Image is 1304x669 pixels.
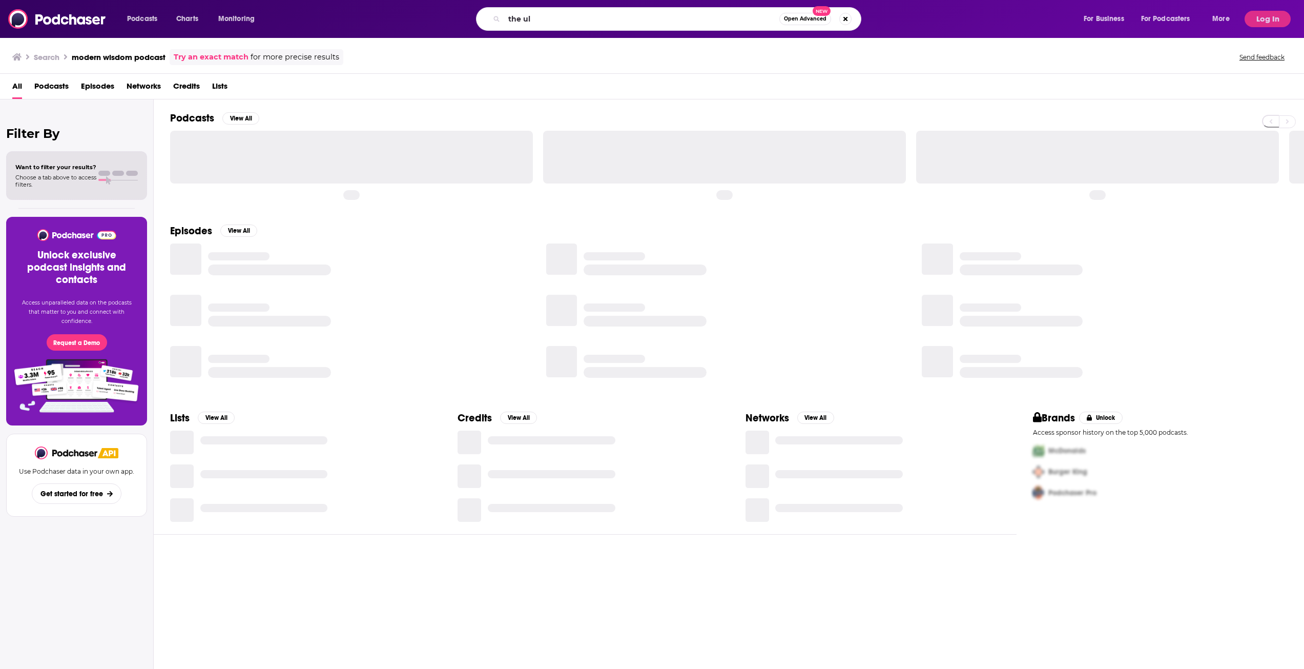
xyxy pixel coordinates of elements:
[1077,11,1137,27] button: open menu
[18,249,135,286] h3: Unlock exclusive podcast insights and contacts
[32,483,121,504] button: Get started for free
[1048,489,1096,497] span: Podchaser Pro
[1212,12,1230,26] span: More
[47,334,107,351] button: Request a Demo
[72,52,165,62] h3: modern wisdom podcast
[1048,468,1087,476] span: Burger King
[40,490,103,498] span: Get started for free
[174,51,249,63] a: Try an exact match
[198,412,235,424] button: View All
[35,447,98,459] img: Podchaser - Follow, Share and Rate Podcasts
[779,13,831,25] button: Open AdvancedNew
[220,225,257,237] button: View All
[127,12,157,26] span: Podcasts
[81,78,114,99] a: Episodes
[212,78,227,99] a: Lists
[1079,412,1123,424] button: Unlock
[18,298,135,326] p: Access unparalleled data on the podcasts that matter to you and connect with confidence.
[1084,12,1124,26] span: For Business
[1245,11,1291,27] button: Log In
[173,78,200,99] a: Credits
[1029,482,1048,503] img: Third Pro Logo
[170,225,212,237] h2: Episodes
[746,412,834,424] a: NetworksView All
[170,112,259,125] a: PodcastsView All
[1033,429,1288,436] p: Access sponsor history on the top 5,000 podcasts.
[1048,447,1086,455] span: McDonalds
[458,412,537,424] a: CreditsView All
[1141,12,1190,26] span: For Podcasters
[1029,440,1048,461] img: First Pro Logo
[1205,11,1243,27] button: open menu
[98,448,118,458] img: Podchaser API banner
[12,78,22,99] a: All
[1236,53,1288,62] button: Send feedback
[8,9,107,29] img: Podchaser - Follow, Share and Rate Podcasts
[127,78,161,99] a: Networks
[170,412,235,424] a: ListsView All
[15,164,96,171] span: Want to filter your results?
[170,225,257,237] a: EpisodesView All
[170,412,190,424] h2: Lists
[797,412,834,424] button: View All
[504,11,779,27] input: Search podcasts, credits, & more...
[176,12,198,26] span: Charts
[15,174,96,188] span: Choose a tab above to access filters.
[120,11,171,27] button: open menu
[486,7,871,31] div: Search podcasts, credits, & more...
[746,412,789,424] h2: Networks
[34,52,59,62] h3: Search
[813,6,831,16] span: New
[1033,412,1075,424] h2: Brands
[458,412,492,424] h2: Credits
[170,112,214,125] h2: Podcasts
[170,11,204,27] a: Charts
[784,16,826,22] span: Open Advanced
[34,78,69,99] a: Podcasts
[500,412,537,424] button: View All
[36,229,117,241] img: Podchaser - Follow, Share and Rate Podcasts
[218,12,255,26] span: Monitoring
[19,468,134,475] p: Use Podchaser data in your own app.
[251,51,339,63] span: for more precise results
[11,359,142,413] img: Pro Features
[1134,11,1205,27] button: open menu
[222,112,259,125] button: View All
[211,11,268,27] button: open menu
[1029,461,1048,482] img: Second Pro Logo
[6,126,147,141] h2: Filter By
